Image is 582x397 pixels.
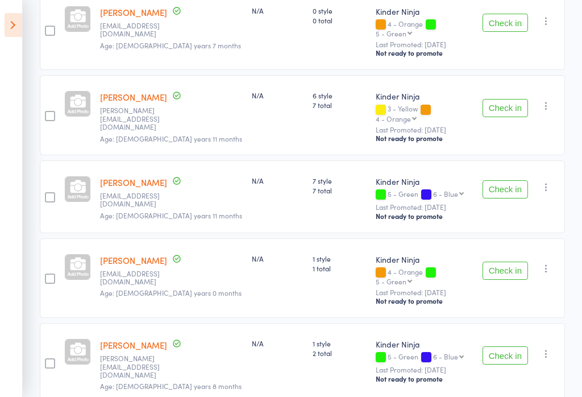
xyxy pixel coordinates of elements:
small: c.e.gunasekara@outlook.com [100,106,174,131]
div: Kinder Ninja [376,176,473,187]
div: 5 - Green [376,190,473,200]
small: melisandemcgee2205@gmail.com [100,192,174,208]
button: Check in [483,14,528,32]
button: Check in [483,262,528,280]
div: 6 - Blue [433,353,458,360]
div: Kinder Ninja [376,338,473,350]
a: [PERSON_NAME] [100,6,167,18]
small: daniela.mueller2012@googlemail.com [100,270,174,286]
span: Age: [DEMOGRAPHIC_DATA] years 0 months [100,288,242,297]
div: 5 - Green [376,30,406,37]
span: 6 style [313,90,367,100]
span: 0 style [313,6,367,15]
small: Nikkilgarvey@gmail.com [100,22,174,38]
div: 5 - Green [376,278,406,285]
span: 1 style [313,338,367,348]
span: Age: [DEMOGRAPHIC_DATA] years 11 months [100,134,242,143]
button: Check in [483,180,528,198]
div: 4 - Orange [376,20,473,37]
small: Last Promoted: [DATE] [376,203,473,211]
div: N/A [252,254,304,263]
span: 7 total [313,185,367,195]
span: Age: [DEMOGRAPHIC_DATA] years 11 months [100,210,242,220]
a: [PERSON_NAME] [100,91,167,103]
div: Kinder Ninja [376,254,473,265]
small: elizabeth.maniatis@gmail.com [100,354,174,379]
div: Not ready to promote [376,48,473,57]
span: 1 total [313,263,367,273]
div: 6 - Blue [433,190,458,197]
small: Last Promoted: [DATE] [376,366,473,374]
button: Check in [483,99,528,117]
div: Not ready to promote [376,134,473,143]
span: 0 total [313,15,367,25]
small: Last Promoted: [DATE] [376,40,473,48]
a: [PERSON_NAME] [100,339,167,351]
span: 7 total [313,100,367,110]
span: Age: [DEMOGRAPHIC_DATA] years 8 months [100,381,242,391]
small: Last Promoted: [DATE] [376,126,473,134]
div: 4 - Orange [376,115,411,122]
div: N/A [252,176,304,185]
span: 2 total [313,348,367,358]
div: 5 - Green [376,353,473,362]
div: 4 - Orange [376,268,473,285]
span: 7 style [313,176,367,185]
small: Last Promoted: [DATE] [376,288,473,296]
a: [PERSON_NAME] [100,254,167,266]
div: Kinder Ninja [376,6,473,17]
div: Kinder Ninja [376,90,473,102]
button: Check in [483,346,528,365]
div: 3 - Yellow [376,105,473,122]
div: N/A [252,90,304,100]
div: Not ready to promote [376,296,473,305]
span: Age: [DEMOGRAPHIC_DATA] years 7 months [100,40,241,50]
div: N/A [252,338,304,348]
div: N/A [252,6,304,15]
div: Not ready to promote [376,212,473,221]
span: 1 style [313,254,367,263]
div: Not ready to promote [376,374,473,383]
a: [PERSON_NAME] [100,176,167,188]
